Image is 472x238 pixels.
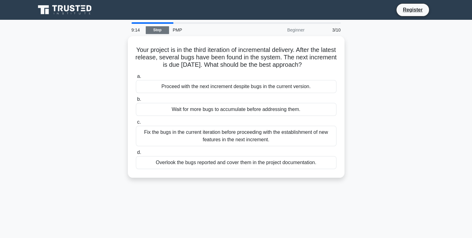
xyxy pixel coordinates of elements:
span: b. [137,96,141,102]
div: PMP [169,24,254,36]
span: c. [137,119,141,125]
div: Wait for more bugs to accumulate before addressing them. [136,103,336,116]
div: 9:14 [128,24,146,36]
a: Register [399,6,426,14]
div: Overlook the bugs reported and cover them in the project documentation. [136,156,336,169]
span: d. [137,150,141,155]
div: 3/10 [308,24,344,36]
span: a. [137,74,141,79]
h5: Your project is in the third iteration of incremental delivery. After the latest release, several... [135,46,337,69]
div: Beginner [254,24,308,36]
div: Fix the bugs in the current iteration before proceeding with the establishment of new features in... [136,126,336,146]
div: Proceed with the next increment despite bugs in the current version. [136,80,336,93]
a: Stop [146,26,169,34]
